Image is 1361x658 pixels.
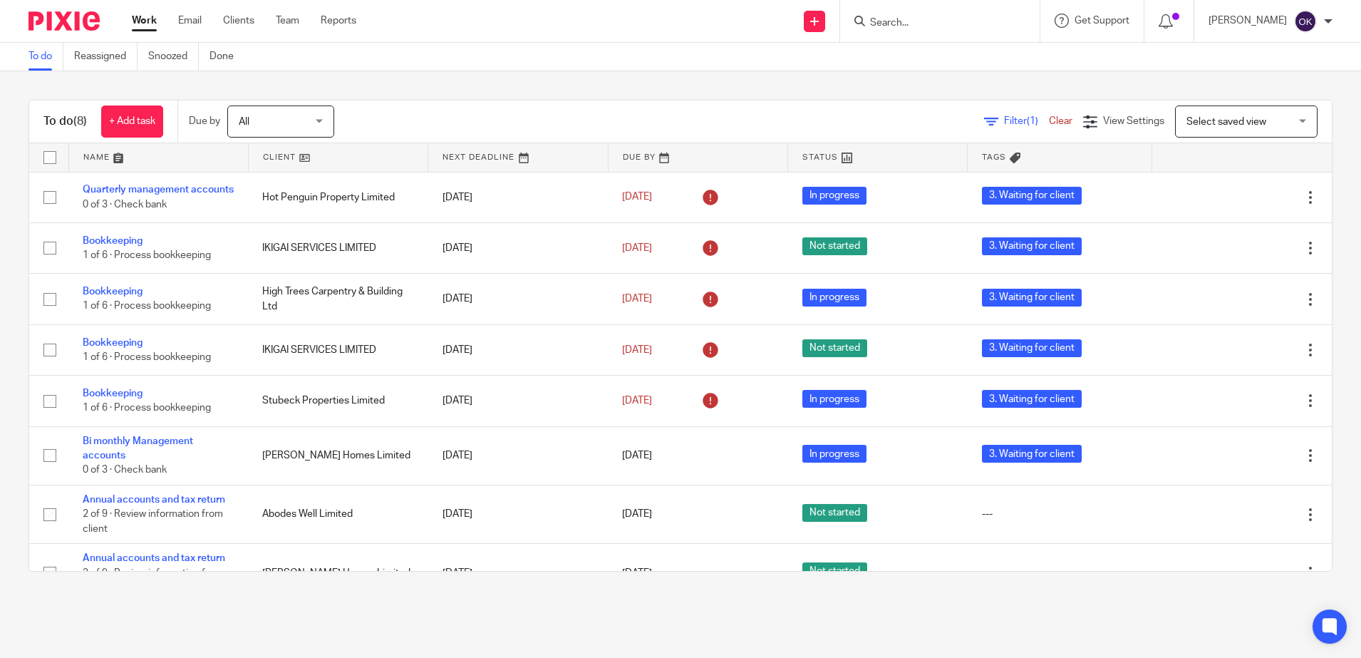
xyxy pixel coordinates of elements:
span: In progress [802,390,866,408]
span: 3. Waiting for client [982,289,1082,307]
a: Email [178,14,202,28]
span: Not started [802,237,867,255]
span: 1 of 6 · Process bookkeeping [83,352,211,362]
img: Pixie [29,11,100,31]
span: 1 of 6 · Process bookkeeping [83,250,211,260]
span: 1 of 6 · Process bookkeeping [83,403,211,413]
span: 0 of 3 · Check bank [83,200,167,210]
td: Stubeck Properties Limited [248,376,428,426]
p: [PERSON_NAME] [1209,14,1287,28]
a: Team [276,14,299,28]
td: [DATE] [428,485,608,543]
td: [DATE] [428,544,608,602]
a: To do [29,43,63,71]
td: [DATE] [428,222,608,273]
span: 1 of 6 · Process bookkeeping [83,302,211,312]
span: Select saved view [1186,117,1266,127]
span: [DATE] [622,451,652,461]
span: View Settings [1103,116,1164,126]
td: [DATE] [428,274,608,324]
span: 2 of 9 · Review information from client [83,568,223,593]
img: svg%3E [1294,10,1317,33]
span: 3. Waiting for client [982,445,1082,463]
span: (8) [73,115,87,127]
a: Clear [1049,116,1072,126]
a: Bookkeeping [83,287,143,297]
h1: To do [43,114,87,129]
td: Abodes Well Limited [248,485,428,543]
a: Work [132,14,157,28]
a: Done [209,43,244,71]
td: [DATE] [428,324,608,375]
span: Not started [802,504,867,522]
span: [DATE] [622,509,652,519]
span: 0 of 3 · Check bank [83,466,167,475]
span: [DATE] [622,192,652,202]
a: Reassigned [74,43,138,71]
span: In progress [802,187,866,205]
span: Tags [982,153,1006,161]
a: Annual accounts and tax return [83,495,225,505]
span: Not started [802,562,867,580]
a: Clients [223,14,254,28]
span: In progress [802,445,866,463]
td: IKIGAI SERVICES LIMITED [248,222,428,273]
td: High Trees Carpentry & Building Ltd [248,274,428,324]
span: All [239,117,249,127]
input: Search [869,17,997,30]
span: [DATE] [622,243,652,253]
td: [DATE] [428,376,608,426]
span: Not started [802,339,867,357]
span: [DATE] [622,568,652,578]
span: 3. Waiting for client [982,339,1082,357]
a: Bi monthly Management accounts [83,436,193,461]
div: --- [982,507,1138,521]
span: [DATE] [622,294,652,304]
a: Quarterly management accounts [83,185,234,195]
p: Due by [189,114,220,128]
span: 3. Waiting for client [982,237,1082,255]
span: In progress [802,289,866,307]
td: IKIGAI SERVICES LIMITED [248,324,428,375]
span: Filter [1004,116,1049,126]
td: [PERSON_NAME] Homes Limited [248,426,428,485]
span: [DATE] [622,396,652,406]
span: (1) [1027,116,1038,126]
a: Bookkeeping [83,236,143,246]
span: 3. Waiting for client [982,390,1082,408]
a: Snoozed [148,43,199,71]
a: Bookkeeping [83,389,143,399]
td: Hot Penguin Property Limited [248,172,428,222]
a: Bookkeeping [83,338,143,348]
td: [DATE] [428,172,608,222]
div: --- [982,566,1138,580]
span: Get Support [1075,16,1129,26]
span: 3. Waiting for client [982,187,1082,205]
td: [DATE] [428,426,608,485]
span: [DATE] [622,345,652,355]
a: Annual accounts and tax return [83,553,225,563]
td: [PERSON_NAME] Homes Limited [248,544,428,602]
a: Reports [321,14,356,28]
a: + Add task [101,106,163,138]
span: 2 of 9 · Review information from client [83,509,223,534]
